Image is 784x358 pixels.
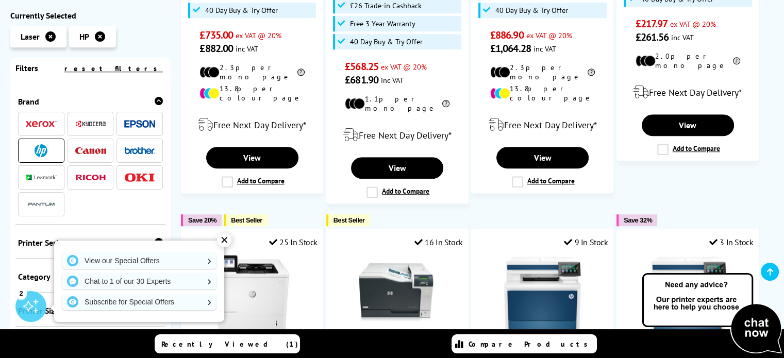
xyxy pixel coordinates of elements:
span: ex VAT @ 20% [381,62,427,72]
a: Brother [124,144,155,157]
img: HP Color LaserJet Pro MFP 4302fdw [504,255,581,332]
li: 13.8p per colour page [490,84,595,103]
span: Best Seller [231,216,262,224]
div: Currently Selected [10,10,171,21]
div: 3 In Stock [709,237,754,247]
div: 9 In Stock [564,237,608,247]
span: £261.56 [636,30,669,44]
img: HP Color LaserJet Pro MFP 4302dw (Box Opened) [649,255,726,332]
a: Ricoh [75,171,106,184]
div: modal_delivery [477,110,608,139]
span: inc VAT [381,75,404,85]
div: ✕ [217,233,231,247]
img: Brother [124,147,155,154]
img: Ricoh [75,175,106,180]
div: Brand [18,96,163,107]
button: Save 20% [181,214,222,226]
a: Subscribe for Special Offers [62,294,216,310]
div: modal_delivery [622,78,753,107]
a: reset filters [64,64,163,73]
span: ex VAT @ 20% [236,30,281,40]
div: Category [18,271,163,282]
a: HP [26,144,57,157]
a: Xerox [26,117,57,130]
span: 40 Day Buy & Try Offer [350,38,423,46]
span: HP [79,31,89,42]
span: £886.90 [490,28,524,42]
label: Add to Compare [512,176,575,187]
a: Recently Viewed (1) [155,334,300,353]
span: inc VAT [236,44,258,54]
span: inc VAT [671,32,694,42]
span: 40 Day Buy & Try Offer [495,6,568,14]
img: HP [35,144,47,157]
div: 16 In Stock [414,237,463,247]
button: Best Seller [326,214,370,226]
span: Best Seller [333,216,365,224]
span: £882.00 [199,42,233,55]
li: 2.3p per mono page [490,63,595,81]
button: Best Seller [224,214,268,226]
a: Chat to 1 of our 30 Experts [62,273,216,289]
span: 40 Day Buy & Try Offer [205,6,278,14]
span: £568.25 [345,60,378,73]
li: 2.0p per mono page [636,52,740,70]
span: Save 20% [188,216,216,224]
button: Save 32% [616,214,657,226]
a: View [496,147,589,168]
span: £26 Trade-in Cashback [350,2,422,10]
span: £217.97 [636,17,668,30]
label: Add to Compare [657,144,720,155]
span: Laser [21,31,40,42]
img: Lexmark [26,175,57,181]
img: HP CP5225n [359,255,436,332]
a: Epson [124,117,155,130]
a: View [351,157,443,179]
a: Kyocera [75,117,106,130]
span: £735.00 [199,28,233,42]
span: ex VAT @ 20% [670,19,716,29]
a: View our Special Offers [62,252,216,269]
a: HP Color LaserJet Pro MFP 4302fdw [504,324,581,334]
img: Kyocera [75,120,106,128]
a: View [642,114,734,136]
img: Canon [75,147,106,154]
span: Free 3 Year Warranty [350,20,415,28]
div: modal_delivery [187,110,318,139]
img: Xerox [26,121,57,128]
img: OKI [124,173,155,182]
li: 1.1p per mono page [345,94,449,113]
li: 13.8p per colour page [199,84,304,103]
a: HP CP5225n [359,324,436,334]
span: inc VAT [533,44,556,54]
div: modal_delivery [332,121,463,149]
label: Add to Compare [366,186,429,198]
label: Add to Compare [222,176,285,187]
span: £681.90 [345,73,378,87]
span: Recently Viewed (1) [161,339,298,349]
span: Compare Products [469,339,593,349]
img: Epson [124,120,155,128]
span: £1,064.28 [490,42,531,55]
img: HP LaserJet Enterprise M611dn [213,255,291,332]
a: Compare Products [452,334,597,353]
div: 25 In Stock [269,237,318,247]
a: View [206,147,298,168]
a: OKI [124,171,155,184]
span: Save 32% [624,216,652,224]
img: Open Live Chat window [640,271,784,356]
a: HP LaserJet Enterprise M611dn [213,324,291,334]
div: 2 [15,287,27,299]
a: Canon [75,144,106,157]
li: 2.3p per mono page [199,63,304,81]
img: Pantum [26,198,57,211]
span: Filters [15,63,38,73]
a: Lexmark [26,171,57,184]
span: ex VAT @ 20% [526,30,572,40]
div: Printer Series [18,237,163,248]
